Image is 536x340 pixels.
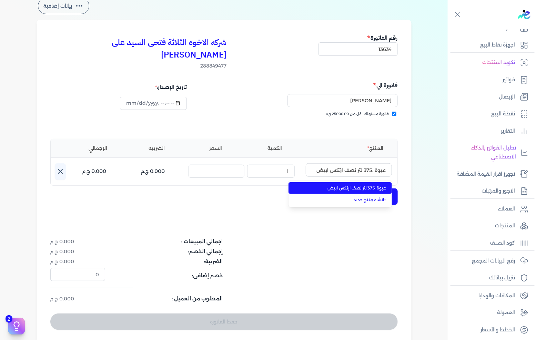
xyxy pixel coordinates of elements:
[481,326,515,334] p: الخطط والأسعار
[50,62,227,70] span: 288849477
[499,93,515,102] p: الإيصال
[318,33,398,42] h5: رقم الفاتورة
[306,163,392,179] button: إسم المنتج
[448,90,532,104] a: الإيصال
[287,94,398,107] input: إسم المستهلك
[326,111,389,117] span: فاتورة مستهلك اقل من 25000.00 ج.م
[448,219,532,233] a: المنتجات
[120,81,187,94] div: تاريخ الإصدار:
[448,306,532,320] a: العمولة
[518,10,530,19] img: logo
[501,127,515,136] p: التقارير
[141,167,165,176] p: 0.000 ج.م
[302,185,386,191] span: عبوة .375 لتر نصف ارتكس ابيض
[448,73,532,87] a: فواتير
[448,167,532,182] a: تجهيز اقرار القيمة المضافة
[448,202,532,216] a: العملاء
[448,184,532,198] a: الاجور والمرتبات
[498,205,515,214] p: العملاء
[109,295,223,302] dt: المطلوب من العميل :
[50,295,105,302] dd: 0.000 ج.م
[289,181,392,207] ul: إسم المنتج
[482,187,515,196] p: الاجور والمرتبات
[70,145,126,152] li: الإجمالي
[448,38,532,52] a: اجهزة نقاط البيع
[318,42,398,55] input: رقم الفاتورة
[448,124,532,138] a: التقارير
[451,144,516,161] p: تحليل الفواتير بالذكاء الاصطناعي
[489,274,515,282] p: تنزيل بياناتك
[226,81,398,90] h5: فاتورة الي
[50,238,105,245] dd: 0.000 ج.م
[497,308,515,317] p: العمولة
[6,315,12,323] span: 2
[188,145,244,152] li: السعر
[384,197,386,202] span: +
[490,239,515,248] p: كود الصنف
[448,254,532,268] a: رفع البيانات المجمع
[109,238,223,245] dt: اجمالي المبيعات :
[129,145,185,152] li: الضريبه
[50,36,227,61] h3: شركه الاخوه الثلاثة فتحى السيد على [PERSON_NAME]
[448,55,532,70] a: تكويد المنتجات
[448,289,532,303] a: المكافات والهدايا
[247,145,303,152] li: الكمية
[448,271,532,285] a: تنزيل بياناتك
[306,163,392,176] input: إسم المنتج
[392,112,396,116] input: فاتورة مستهلك اقل من 25000.00 ج.م
[306,145,392,152] li: المنتج
[82,167,107,176] p: 0.000 ج.م
[492,110,515,119] p: نقطة البيع
[472,257,515,266] p: رفع البيانات المجمع
[302,197,386,203] a: انشاء منتج جديد
[457,170,515,179] p: تجهيز اقرار القيمة المضافة
[503,75,515,84] p: فواتير
[109,248,223,255] dt: إجمالي الخصم:
[478,291,515,300] p: المكافات والهدايا
[50,248,105,255] dd: 0.000 ج.م
[8,318,25,334] button: 2
[448,107,532,121] a: نقطة البيع
[109,258,223,265] dt: الضريبة:
[50,258,105,265] dd: 0.000 ج.م
[448,141,532,164] a: تحليل الفواتير بالذكاء الاصطناعي
[480,41,515,50] p: اجهزة نقاط البيع
[448,236,532,250] a: كود الصنف
[448,323,532,337] a: الخطط والأسعار
[109,268,223,281] dt: خصم إضافى:
[495,221,515,230] p: المنتجات
[482,58,515,67] p: تكويد المنتجات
